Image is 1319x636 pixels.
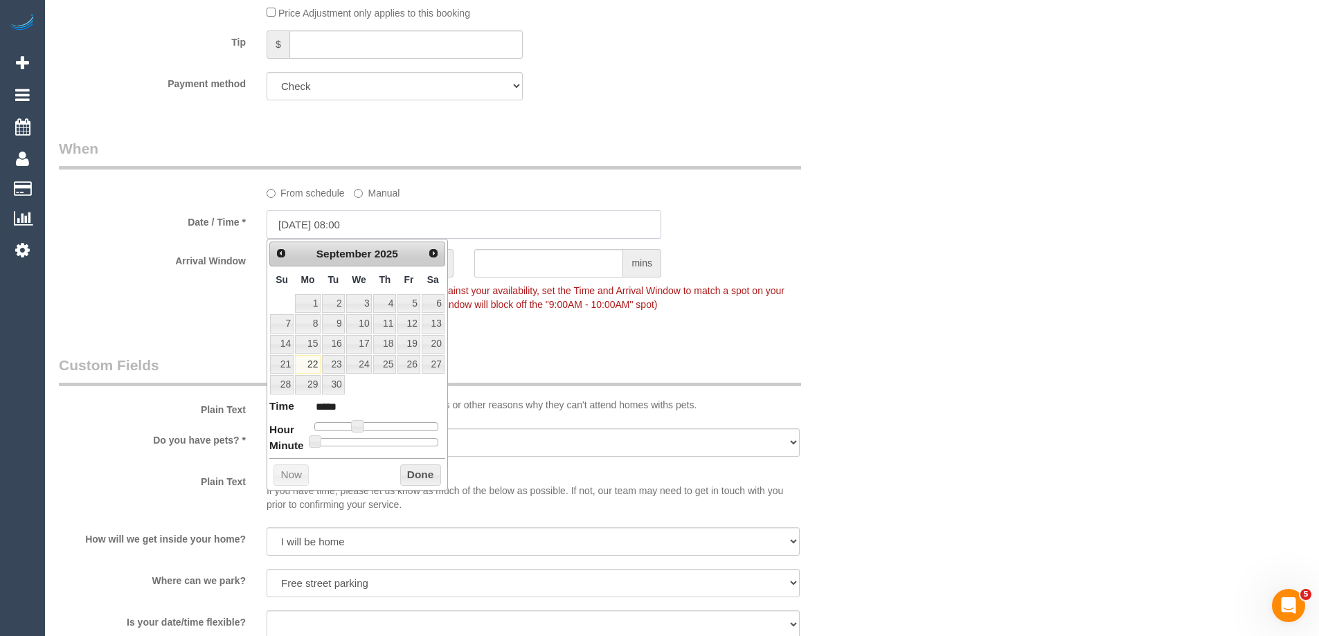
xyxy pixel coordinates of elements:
[1300,589,1311,600] span: 5
[623,249,661,278] span: mins
[404,274,414,285] span: Friday
[295,375,321,394] a: 29
[270,314,294,333] a: 7
[295,294,321,313] a: 1
[397,355,420,374] a: 26
[8,14,36,33] img: Automaid Logo
[373,314,396,333] a: 11
[48,30,256,49] label: Tip
[322,335,344,354] a: 16
[295,355,321,374] a: 22
[59,355,801,386] legend: Custom Fields
[48,249,256,268] label: Arrival Window
[354,181,400,200] label: Manual
[1272,589,1305,622] iframe: Intercom live chat
[346,335,373,354] a: 17
[267,181,345,200] label: From schedule
[48,210,256,229] label: Date / Time *
[397,335,420,354] a: 19
[269,399,294,416] dt: Time
[269,438,304,455] dt: Minute
[346,355,373,374] a: 24
[397,314,420,333] a: 12
[373,335,396,354] a: 18
[48,610,256,629] label: Is your date/time flexible?
[322,314,344,333] a: 9
[48,72,256,91] label: Payment method
[424,244,443,263] a: Next
[352,274,366,285] span: Wednesday
[397,294,420,313] a: 5
[301,274,315,285] span: Monday
[295,335,321,354] a: 15
[267,210,661,239] input: DD/MM/YYYY HH:MM
[373,355,396,374] a: 25
[354,189,363,198] input: Manual
[422,314,445,333] a: 13
[267,470,800,511] p: If you have time, please let us know as much of the below as possible. If not, our team may need ...
[48,428,256,447] label: Do you have pets? *
[267,189,276,198] input: From schedule
[422,355,445,374] a: 27
[269,422,294,439] dt: Hour
[316,248,372,260] span: September
[295,314,321,333] a: 8
[379,274,391,285] span: Thursday
[270,375,294,394] a: 28
[267,285,784,310] span: To make this booking count against your availability, set the Time and Arrival Window to match a ...
[346,294,373,313] a: 3
[375,248,398,260] span: 2025
[48,470,256,489] label: Plain Text
[59,138,801,170] legend: When
[267,398,800,412] p: Some of our cleaning teams have allergies or other reasons why they can't attend homes withs pets.
[422,294,445,313] a: 6
[267,30,289,59] span: $
[276,274,288,285] span: Sunday
[276,248,287,259] span: Prev
[427,274,439,285] span: Saturday
[400,464,441,487] button: Done
[48,398,256,417] label: Plain Text
[373,294,396,313] a: 4
[270,335,294,354] a: 14
[270,355,294,374] a: 21
[327,274,339,285] span: Tuesday
[278,8,470,19] span: Price Adjustment only applies to this booking
[322,375,344,394] a: 30
[322,294,344,313] a: 2
[322,355,344,374] a: 23
[48,569,256,588] label: Where can we park?
[271,244,291,263] a: Prev
[346,314,373,333] a: 10
[48,527,256,546] label: How will we get inside your home?
[428,248,439,259] span: Next
[273,464,309,487] button: Now
[422,335,445,354] a: 20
